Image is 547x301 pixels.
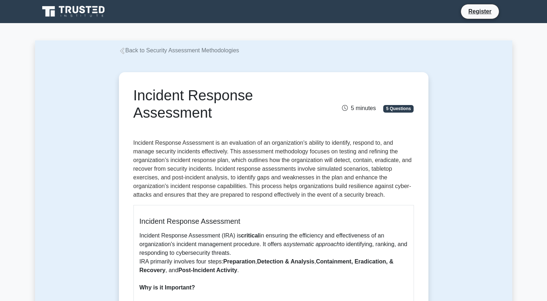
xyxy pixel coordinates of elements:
[383,105,414,112] span: 5 Questions
[140,217,408,226] h5: Incident Response Assessment
[178,267,237,273] b: Post-Incident Activity
[140,284,195,291] b: Why is it Important?
[287,241,340,247] i: systematic approach
[257,258,315,265] b: Detection & Analysis
[342,105,376,111] span: 5 minutes
[133,139,414,199] p: Incident Response Assessment is an evaluation of an organization's ability to identify, respond t...
[119,47,239,53] a: Back to Security Assessment Methodologies
[223,258,256,265] b: Preparation
[464,7,496,16] a: Register
[133,87,317,121] h1: Incident Response Assessment
[241,232,260,239] b: critical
